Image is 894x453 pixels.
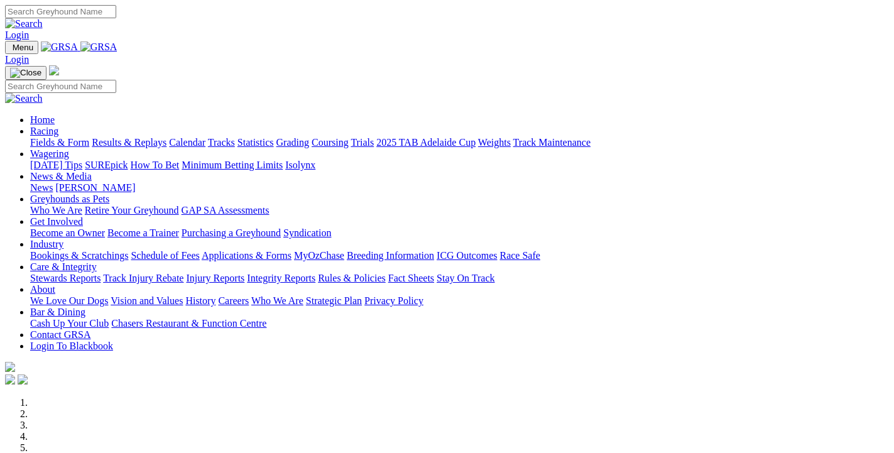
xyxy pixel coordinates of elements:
a: Contact GRSA [30,329,90,340]
a: [PERSON_NAME] [55,182,135,193]
div: Wagering [30,160,889,171]
a: Track Injury Rebate [103,273,183,283]
img: facebook.svg [5,374,15,385]
a: Login [5,30,29,40]
a: Login [5,54,29,65]
a: Wagering [30,148,69,159]
a: Race Safe [499,250,540,261]
a: Purchasing a Greyhound [182,227,281,238]
img: logo-grsa-white.png [49,65,59,75]
a: Syndication [283,227,331,238]
span: Menu [13,43,33,52]
a: Statistics [237,137,274,148]
input: Search [5,5,116,18]
a: How To Bet [131,160,180,170]
a: Who We Are [251,295,303,306]
a: GAP SA Assessments [182,205,270,216]
div: Racing [30,137,889,148]
a: Privacy Policy [364,295,423,306]
img: Close [10,68,41,78]
a: ICG Outcomes [437,250,497,261]
div: Greyhounds as Pets [30,205,889,216]
a: Results & Replays [92,137,166,148]
a: MyOzChase [294,250,344,261]
a: Fact Sheets [388,273,434,283]
a: Chasers Restaurant & Function Centre [111,318,266,329]
a: Weights [478,137,511,148]
div: Get Involved [30,227,889,239]
div: News & Media [30,182,889,194]
div: About [30,295,889,307]
a: Greyhounds as Pets [30,194,109,204]
a: [DATE] Tips [30,160,82,170]
img: GRSA [41,41,78,53]
a: Coursing [312,137,349,148]
a: Get Involved [30,216,83,227]
a: Breeding Information [347,250,434,261]
a: Track Maintenance [513,137,591,148]
a: Injury Reports [186,273,244,283]
a: News & Media [30,171,92,182]
img: logo-grsa-white.png [5,362,15,372]
a: Become an Owner [30,227,105,238]
a: Grading [276,137,309,148]
a: Schedule of Fees [131,250,199,261]
a: Vision and Values [111,295,183,306]
a: Cash Up Your Club [30,318,109,329]
a: Trials [351,137,374,148]
img: twitter.svg [18,374,28,385]
a: Care & Integrity [30,261,97,272]
a: About [30,284,55,295]
a: News [30,182,53,193]
a: Login To Blackbook [30,341,113,351]
input: Search [5,80,116,93]
a: 2025 TAB Adelaide Cup [376,137,476,148]
a: Stay On Track [437,273,494,283]
a: Stewards Reports [30,273,101,283]
a: Home [30,114,55,125]
a: Careers [218,295,249,306]
a: Minimum Betting Limits [182,160,283,170]
button: Toggle navigation [5,66,46,80]
a: Retire Your Greyhound [85,205,179,216]
img: Search [5,93,43,104]
a: History [185,295,215,306]
div: Bar & Dining [30,318,889,329]
div: Industry [30,250,889,261]
a: Fields & Form [30,137,89,148]
a: We Love Our Dogs [30,295,108,306]
a: Who We Are [30,205,82,216]
a: Bar & Dining [30,307,85,317]
div: Care & Integrity [30,273,889,284]
img: Search [5,18,43,30]
a: SUREpick [85,160,128,170]
img: GRSA [80,41,117,53]
a: Become a Trainer [107,227,179,238]
a: Applications & Forms [202,250,292,261]
a: Racing [30,126,58,136]
a: Bookings & Scratchings [30,250,128,261]
a: Rules & Policies [318,273,386,283]
a: Isolynx [285,160,315,170]
a: Industry [30,239,63,249]
button: Toggle navigation [5,41,38,54]
a: Integrity Reports [247,273,315,283]
a: Strategic Plan [306,295,362,306]
a: Tracks [208,137,235,148]
a: Calendar [169,137,205,148]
